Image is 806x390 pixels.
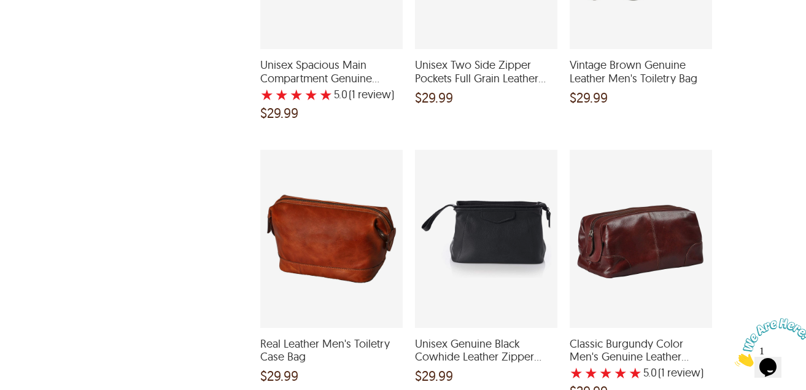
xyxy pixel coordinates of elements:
span: review [665,367,700,379]
label: 5.0 [643,367,657,379]
a: Unisex Spacious Main Compartment Genuine Leather Toiletry Bag with a 5 Star Rating 1 Product Revi... [260,41,403,125]
span: ) [658,367,703,379]
label: 1 rating [570,367,583,379]
label: 3 rating [290,88,303,101]
a: Unisex Two Side Zipper Pockets Full Grain Leather Toiletry Bag and a price of $29.99 [415,41,557,109]
span: Unisex Two Side Zipper Pockets Full Grain Leather Toiletry Bag [415,58,557,85]
span: 1 [5,5,10,15]
span: Classic Burgundy Color Men's Genuine Leather Toiletry Bag [570,337,712,364]
a: Unisex Genuine Black Cowhide Leather Zipper Closure Toiletry Bag and a price of $29.99 [415,320,557,388]
a: Real Leather Men's Toiletry Case Bag and a price of $29.99 [260,320,403,388]
label: 5 rating [319,88,333,101]
label: 2 rating [584,367,598,379]
img: Chat attention grabber [5,5,81,53]
span: (1 [349,88,355,101]
span: Vintage Brown Genuine Leather Men's Toiletry Bag [570,58,712,85]
label: 3 rating [599,367,613,379]
span: Unisex Spacious Main Compartment Genuine Leather Toiletry Bag [260,58,403,85]
span: (1 [658,367,665,379]
span: $29.99 [260,107,298,119]
span: $29.99 [260,370,298,382]
span: review [355,88,391,101]
label: 4 rating [614,367,627,379]
a: Vintage Brown Genuine Leather Men's Toiletry Bag and a price of $29.99 [570,41,712,109]
label: 1 rating [260,88,274,101]
label: 5 rating [629,367,642,379]
span: ) [349,88,394,101]
span: $29.99 [570,92,608,104]
label: 5.0 [334,88,347,101]
span: $29.99 [415,92,453,104]
label: 2 rating [275,88,289,101]
span: Unisex Genuine Black Cowhide Leather Zipper Closure Toiletry Bag [415,337,557,364]
iframe: chat widget [730,313,806,372]
span: Real Leather Men's Toiletry Case Bag [260,337,403,364]
span: $29.99 [415,370,453,382]
label: 4 rating [304,88,318,101]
